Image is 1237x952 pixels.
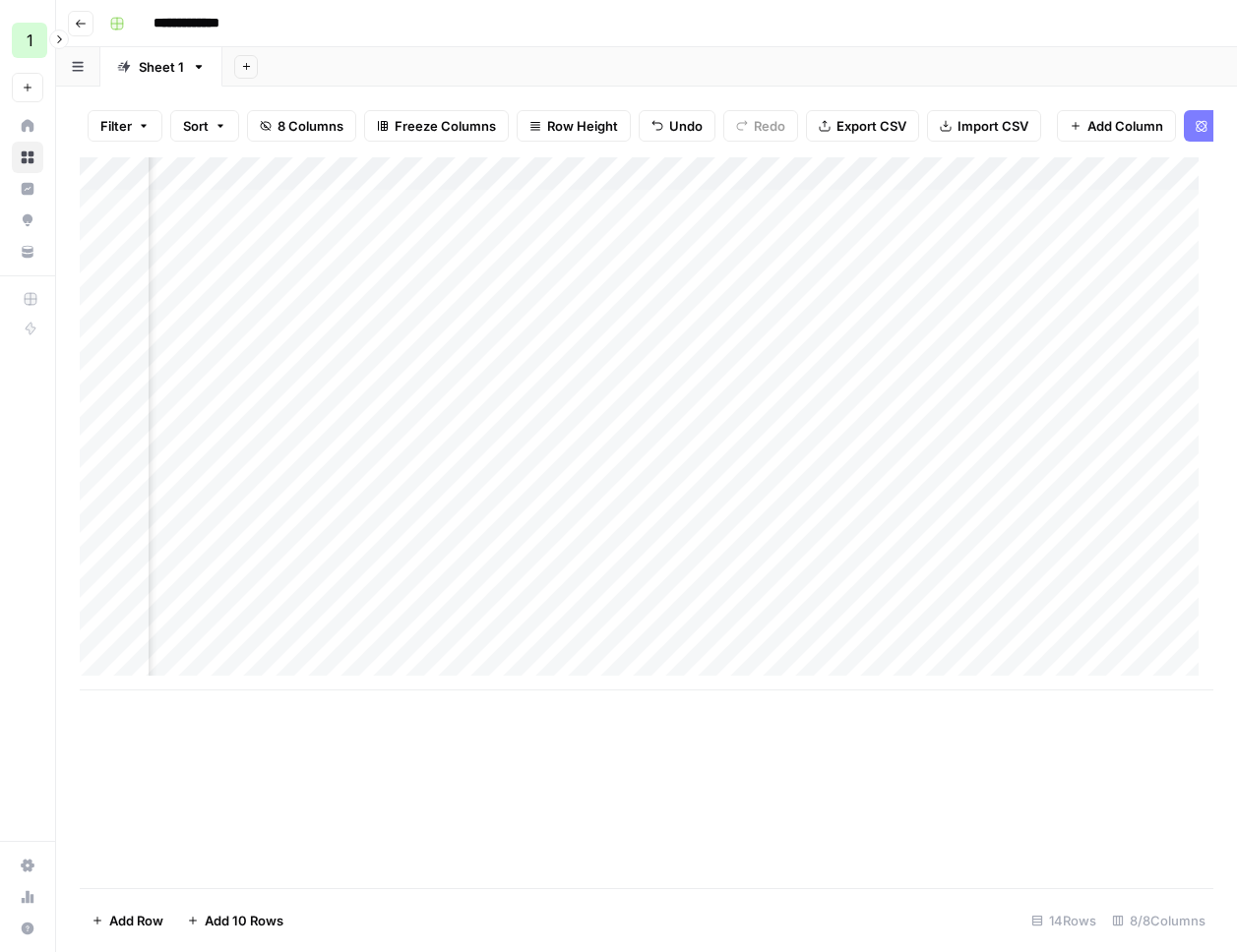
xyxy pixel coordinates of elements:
button: Add 10 Rows [175,905,295,936]
a: Settings [12,850,43,881]
button: Import CSV [927,110,1041,142]
span: Add Row [109,911,163,930]
button: Row Height [517,110,631,142]
span: 8 Columns [278,116,343,136]
span: Add 10 Rows [205,911,283,930]
span: Freeze Columns [395,116,496,136]
span: Row Height [547,116,618,136]
div: Sheet 1 [139,57,184,77]
span: Undo [669,116,703,136]
a: Opportunities [12,205,43,236]
a: Your Data [12,236,43,268]
button: Workspace: 1ma [12,16,43,65]
div: 8/8 Columns [1104,905,1213,936]
button: Freeze Columns [364,110,509,142]
button: Sort [170,110,239,142]
span: Redo [754,116,785,136]
span: Add Column [1087,116,1163,136]
a: Sheet 1 [100,47,222,87]
span: Filter [100,116,132,136]
a: Insights [12,173,43,205]
div: 14 Rows [1023,905,1104,936]
button: Add Column [1057,110,1176,142]
button: Export CSV [806,110,919,142]
button: Help + Support [12,913,43,944]
span: Import CSV [958,116,1028,136]
span: Sort [183,116,209,136]
button: Undo [639,110,715,142]
span: Export CSV [836,116,906,136]
button: 8 Columns [247,110,356,142]
a: Home [12,110,43,142]
button: Redo [723,110,798,142]
button: Add Row [80,905,175,936]
button: Filter [88,110,162,142]
a: Usage [12,881,43,913]
a: Browse [12,142,43,173]
span: 1 [27,29,33,52]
